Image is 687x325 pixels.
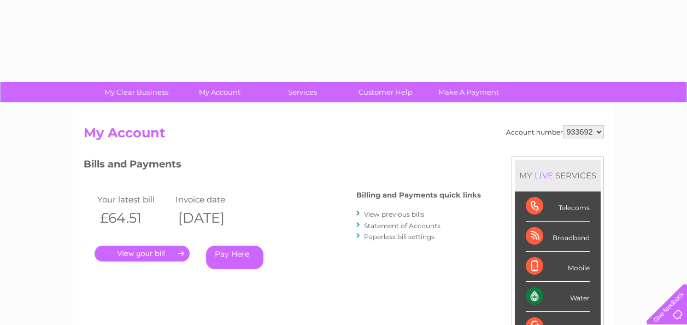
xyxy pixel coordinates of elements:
a: Make A Payment [424,82,514,102]
div: Broadband [526,222,590,252]
a: My Account [174,82,265,102]
h4: Billing and Payments quick links [356,191,481,199]
div: Telecoms [526,191,590,222]
a: Pay Here [206,246,263,269]
h2: My Account [84,125,604,146]
h3: Bills and Payments [84,156,481,176]
div: LIVE [532,170,555,181]
div: Mobile [526,252,590,282]
th: [DATE] [173,207,251,229]
a: . [95,246,190,262]
div: Water [526,282,590,312]
a: Customer Help [340,82,431,102]
td: Invoice date [173,192,251,207]
a: View previous bills [364,210,424,218]
td: Your latest bill [95,192,173,207]
a: My Clear Business [91,82,181,102]
a: Statement of Accounts [364,222,441,230]
a: Paperless bill settings [364,233,434,241]
th: £64.51 [95,207,173,229]
a: Services [257,82,348,102]
div: MY SERVICES [515,160,601,191]
div: Account number [506,125,604,138]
